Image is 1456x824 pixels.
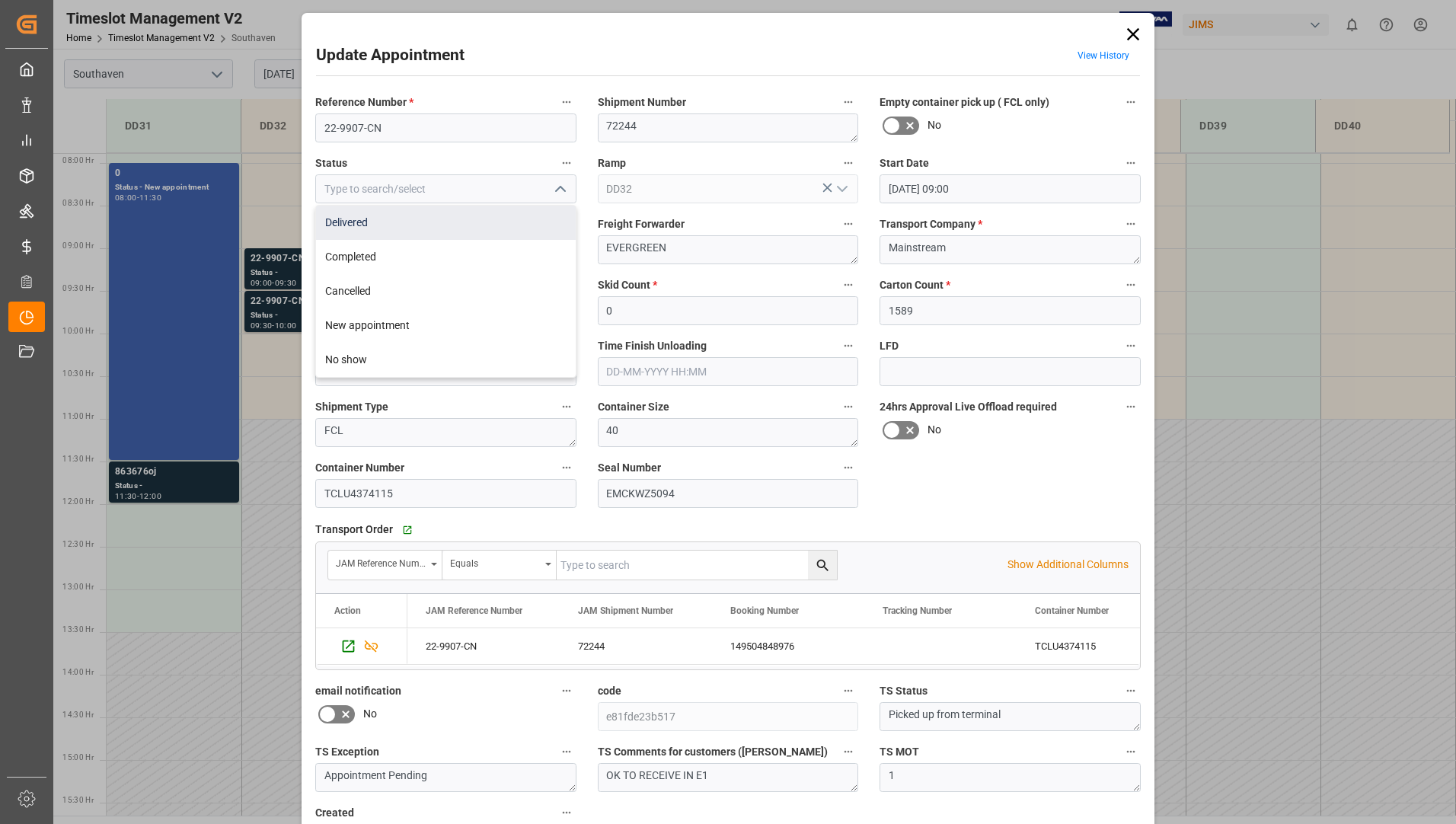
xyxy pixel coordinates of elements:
button: code [838,681,858,701]
div: Action [334,605,361,616]
div: 149504848976 [712,628,864,664]
span: email notification [315,683,401,699]
span: TS Comments for customers ([PERSON_NAME]) [598,744,828,760]
div: Equals [450,553,540,570]
button: Carton Count * [1121,275,1141,295]
a: View History [1078,50,1129,61]
span: Carton Count [880,277,950,293]
button: Reference Number * [557,92,576,112]
p: Show Additional Columns [1007,557,1129,573]
span: Container Size [598,399,669,415]
span: code [598,683,621,699]
textarea: 40 [598,418,859,447]
input: DD-MM-YYYY HH:MM [598,357,859,386]
span: No [928,422,941,438]
div: No show [316,343,576,377]
span: TS Exception [315,744,379,760]
span: Status [315,155,347,171]
textarea: 1 [880,763,1141,792]
button: email notification [557,681,576,701]
span: Container Number [1035,605,1109,616]
button: Created [557,803,576,822]
span: 24hrs Approval Live Offload required [880,399,1057,415]
button: Shipment Number [838,92,858,112]
span: Created [315,805,354,821]
span: No [928,117,941,133]
button: TS MOT [1121,742,1141,762]
button: Container Size [838,397,858,417]
span: Start Date [880,155,929,171]
button: open menu [830,177,853,201]
textarea: Mainstream [880,235,1141,264]
button: Empty container pick up ( FCL only) [1121,92,1141,112]
button: Seal Number [838,458,858,477]
input: Type to search [557,551,837,580]
span: TS MOT [880,744,919,760]
div: Delivered [316,206,576,240]
button: Container Number [557,458,576,477]
span: Transport Company [880,216,982,232]
span: Shipment Number [598,94,686,110]
input: DD-MM-YYYY HH:MM [880,174,1141,203]
span: No [363,706,377,722]
span: LFD [880,338,899,354]
span: Transport Order [315,522,393,538]
button: open menu [442,551,557,580]
span: TS Status [880,683,928,699]
textarea: Appointment Pending [315,763,576,792]
button: open menu [328,551,442,580]
span: Empty container pick up ( FCL only) [880,94,1049,110]
div: 22-9907-CN [407,628,560,664]
div: JAM Reference Number [336,553,426,570]
span: Shipment Type [315,399,388,415]
div: Press SPACE to select this row. [316,628,407,665]
div: 72244 [560,628,712,664]
span: Time Finish Unloading [598,338,707,354]
span: Ramp [598,155,626,171]
button: TS Status [1121,681,1141,701]
textarea: FCL [315,418,576,447]
textarea: EVERGREEN [598,235,859,264]
textarea: Picked up from terminal [880,702,1141,731]
div: New appointment [316,308,576,343]
span: JAM Shipment Number [578,605,673,616]
button: Status [557,153,576,173]
span: Freight Forwarder [598,216,685,232]
textarea: OK TO RECEIVE IN E1 [598,763,859,792]
span: Tracking Number [883,605,952,616]
span: Skid Count [598,277,657,293]
span: Container Number [315,460,404,476]
button: Start Date [1121,153,1141,173]
button: TS Exception [557,742,576,762]
button: Time Finish Unloading [838,336,858,356]
button: Skid Count * [838,275,858,295]
span: JAM Reference Number [426,605,522,616]
input: Type to search/select [598,174,859,203]
span: Reference Number [315,94,413,110]
div: Completed [316,240,576,274]
span: Booking Number [730,605,799,616]
button: close menu [548,177,570,201]
button: LFD [1121,336,1141,356]
h2: Update Appointment [316,43,465,68]
button: 24hrs Approval Live Offload required [1121,397,1141,417]
button: TS Comments for customers ([PERSON_NAME]) [838,742,858,762]
button: Ramp [838,153,858,173]
button: Transport Company * [1121,214,1141,234]
div: Cancelled [316,274,576,308]
button: Shipment Type [557,397,576,417]
div: TCLU4374115 [1017,628,1169,664]
textarea: 72244 [598,113,859,142]
input: Type to search/select [315,174,576,203]
button: Freight Forwarder [838,214,858,234]
span: Seal Number [598,460,661,476]
button: search button [808,551,837,580]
